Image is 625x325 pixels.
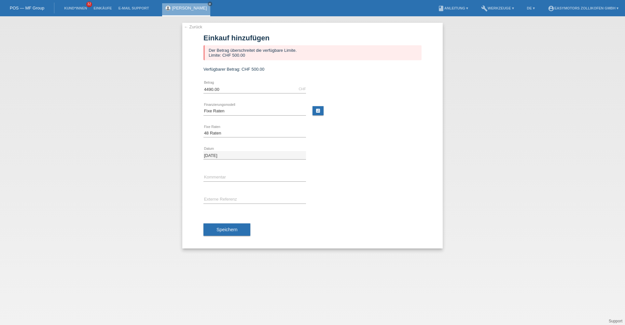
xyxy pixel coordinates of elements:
[184,24,202,29] a: ← Zurück
[10,6,44,10] a: POS — MF Group
[90,6,115,10] a: Einkäufe
[609,319,622,323] a: Support
[61,6,90,10] a: Kund*innen
[438,5,444,12] i: book
[435,6,471,10] a: bookAnleitung ▾
[203,223,250,236] button: Speichern
[242,67,264,72] span: CHF 500.00
[208,2,212,6] a: close
[315,108,321,113] i: calculate
[524,6,538,10] a: DE ▾
[478,6,517,10] a: buildWerkzeuge ▾
[216,227,237,232] span: Speichern
[548,5,554,12] i: account_circle
[203,45,422,60] div: Der Betrag überschreitet die verfügbare Limite. Limite: CHF 500.00
[545,6,622,10] a: account_circleEasymotors Zollikofen GmbH ▾
[115,6,152,10] a: E-Mail Support
[299,87,306,91] div: CHF
[203,34,422,42] h1: Einkauf hinzufügen
[312,106,324,115] a: calculate
[481,5,488,12] i: build
[172,6,207,10] a: [PERSON_NAME]
[203,67,240,72] span: Verfügbarer Betrag:
[86,2,92,7] span: 32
